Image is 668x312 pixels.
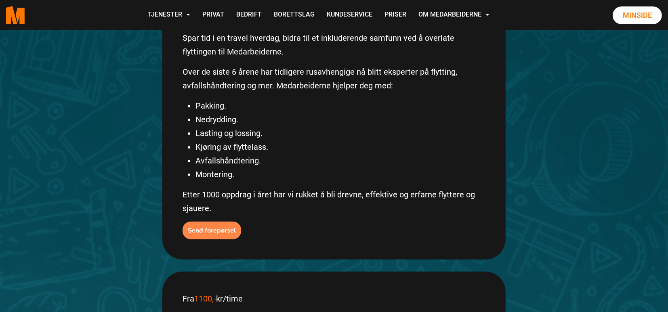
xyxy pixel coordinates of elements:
p: Fra kr/time [183,292,485,306]
b: Send forepørsel [188,226,236,235]
li: Pakking. [195,99,485,113]
a: Om Medarbeiderne [412,1,496,29]
li: Kjøring av flyttelass. [195,140,485,154]
a: Tjenester [142,1,196,29]
a: Privat [196,1,230,29]
a: Bedrift [230,1,268,29]
p: Over de siste 6 årene har tidligere rusavhengige nå blitt eksperter på flytting, avfallshåndterin... [183,65,485,92]
a: Minside [613,6,662,24]
li: Avfallshåndtering. [195,154,485,168]
button: Send forepørsel [183,222,241,239]
a: Kundeservice [321,1,378,29]
a: Priser [378,1,412,29]
p: Etter 1000 oppdrag i året har vi rukket å bli drevne, effektive og erfarne flyttere og sjauere. [183,188,485,215]
li: Lasting og lossing. [195,126,485,140]
a: Borettslag [268,1,321,29]
li: Montering. [195,168,485,181]
p: Spar tid i en travel hverdag, bidra til et inkluderende samfunn ved å overlate flyttingen til Med... [183,31,485,59]
span: 1100,- [194,294,216,304]
li: Nedrydding. [195,113,485,126]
